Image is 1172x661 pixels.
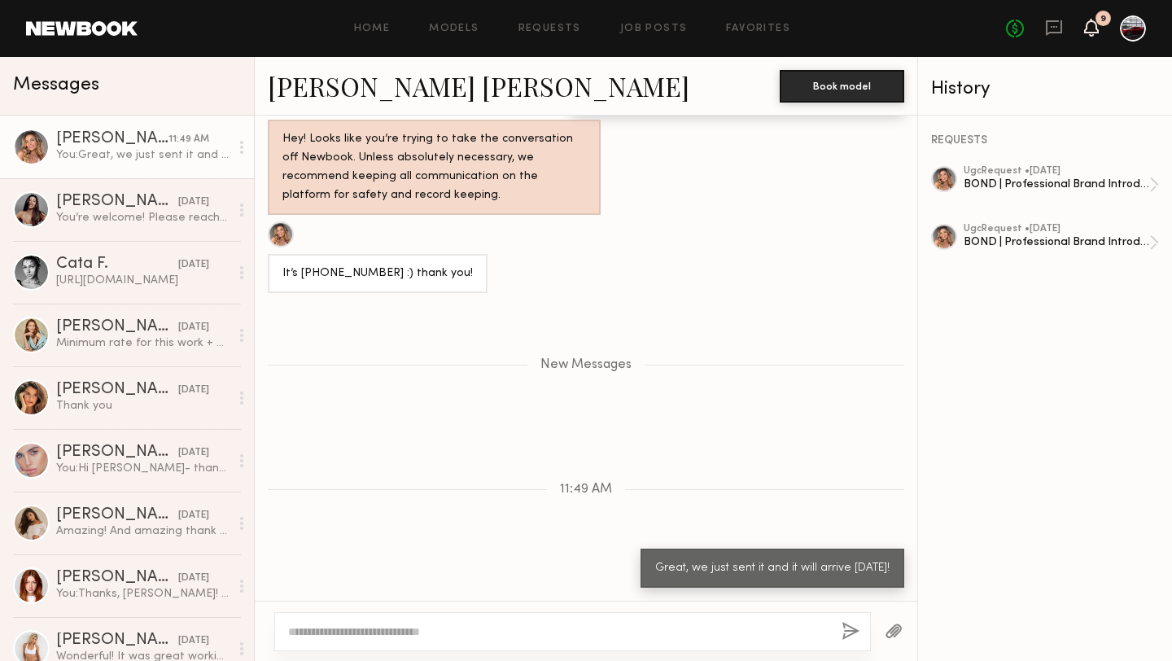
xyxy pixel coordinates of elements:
[178,383,209,398] div: [DATE]
[540,358,632,372] span: New Messages
[56,147,230,163] div: You: Great, we just sent it and it will arrive [DATE]!
[56,570,178,586] div: [PERSON_NAME]
[931,80,1159,98] div: History
[178,633,209,649] div: [DATE]
[268,68,689,103] a: [PERSON_NAME] [PERSON_NAME]
[56,444,178,461] div: [PERSON_NAME]
[620,24,688,34] a: Job Posts
[178,257,209,273] div: [DATE]
[56,335,230,351] div: Minimum rate for this work + usage is 2K
[56,131,168,147] div: [PERSON_NAME] [PERSON_NAME]
[931,135,1159,147] div: REQUESTS
[178,445,209,461] div: [DATE]
[56,507,178,523] div: [PERSON_NAME]
[56,586,230,602] div: You: Thanks, [PERSON_NAME]! It was a pleasure working with you! :) Also, if you'd like to join ou...
[780,70,904,103] button: Book model
[56,398,230,414] div: Thank you
[964,224,1159,261] a: ugcRequest •[DATE]BOND | Professional Brand Introduction Video
[518,24,581,34] a: Requests
[964,166,1149,177] div: ugc Request • [DATE]
[964,166,1159,204] a: ugcRequest •[DATE]BOND | Professional Brand Introduction Video
[178,571,209,586] div: [DATE]
[56,319,178,335] div: [PERSON_NAME]
[56,461,230,476] div: You: Hi [PERSON_NAME]- thank you so much! It was great working with you :)
[178,320,209,335] div: [DATE]
[429,24,479,34] a: Models
[964,224,1149,234] div: ugc Request • [DATE]
[56,382,178,398] div: [PERSON_NAME]
[178,195,209,210] div: [DATE]
[178,508,209,523] div: [DATE]
[282,265,473,283] div: It’s [PHONE_NUMBER] :) thank you!
[168,132,209,147] div: 11:49 AM
[560,483,612,497] span: 11:49 AM
[13,76,99,94] span: Messages
[56,523,230,539] div: Amazing! And amazing thank you!
[56,256,178,273] div: Cata F.
[56,210,230,225] div: You’re welcome! Please reach out if any other opportunities arise or you’d like some more videos ...
[282,130,586,205] div: Hey! Looks like you’re trying to take the conversation off Newbook. Unless absolutely necessary, ...
[354,24,391,34] a: Home
[964,234,1149,250] div: BOND | Professional Brand Introduction Video
[56,194,178,210] div: [PERSON_NAME]
[964,177,1149,192] div: BOND | Professional Brand Introduction Video
[1100,15,1106,24] div: 9
[56,633,178,649] div: [PERSON_NAME]
[56,273,230,288] div: [URL][DOMAIN_NAME]
[780,78,904,92] a: Book model
[726,24,790,34] a: Favorites
[655,559,890,578] div: Great, we just sent it and it will arrive [DATE]!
